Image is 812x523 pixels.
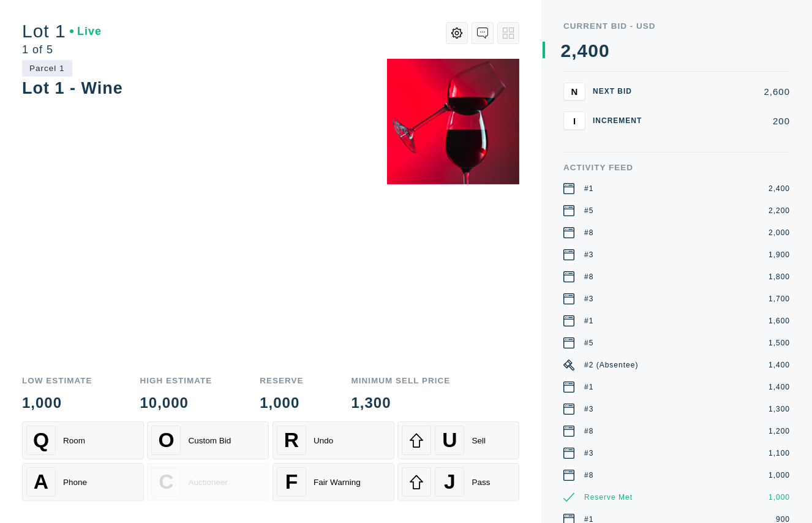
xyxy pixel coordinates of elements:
[584,249,593,260] div: #3
[284,429,299,452] span: R
[351,396,451,410] div: 1,300
[584,404,593,415] div: #3
[563,22,790,31] div: Current Bid - USD
[769,382,790,393] div: 1,400
[593,88,648,95] div: Next Bid
[577,42,588,60] div: 4
[140,396,212,410] div: 10,000
[444,470,456,494] span: J
[599,42,610,60] div: 0
[33,429,49,452] span: Q
[584,205,593,216] div: #5
[188,436,231,445] div: Custom Bid
[22,44,102,55] div: 1 of 5
[584,315,593,326] div: #1
[584,382,593,393] div: #1
[769,227,790,238] div: 2,000
[22,22,102,40] div: Lot 1
[584,359,638,371] div: #2 (Absentee)
[63,436,85,445] div: Room
[769,337,790,348] div: 1,500
[147,463,269,501] button: CAuctioneer
[70,26,102,37] div: Live
[769,249,790,260] div: 1,900
[22,396,92,410] div: 1,000
[584,470,593,481] div: #8
[769,448,790,459] div: 1,100
[314,436,333,445] div: Undo
[769,293,790,304] div: 1,700
[273,421,394,459] button: RUndo
[571,86,578,97] span: N
[593,117,648,124] div: Increment
[584,448,593,459] div: #3
[588,42,599,60] div: 0
[584,426,593,437] div: #8
[140,377,212,385] div: High Estimate
[584,271,593,282] div: #8
[188,478,228,487] div: Auctioneer
[22,79,123,97] div: Lot 1 - Wine
[260,377,303,385] div: Reserve
[655,87,790,96] div: 2,600
[397,421,519,459] button: USell
[561,42,572,60] div: 2
[22,463,144,501] button: APhone
[655,116,790,126] div: 200
[273,463,394,501] button: FFair Warning
[22,377,92,385] div: Low Estimate
[584,492,633,503] div: Reserve Met
[769,492,790,503] div: 1,000
[285,470,298,494] span: F
[573,116,576,126] span: I
[769,183,790,194] div: 2,400
[63,478,87,487] div: Phone
[22,421,144,459] button: QRoom
[769,426,790,437] div: 1,200
[769,404,790,415] div: 1,300
[351,377,451,385] div: Minimum Sell Price
[571,42,577,225] div: ,
[769,470,790,481] div: 1,000
[563,111,585,130] button: I
[769,271,790,282] div: 1,800
[34,470,48,494] span: A
[584,183,593,194] div: #1
[397,463,519,501] button: JPass
[584,293,593,304] div: #3
[442,429,457,452] span: U
[769,205,790,216] div: 2,200
[260,396,303,410] div: 1,000
[584,337,593,348] div: #5
[769,315,790,326] div: 1,600
[159,470,173,494] span: C
[563,164,790,172] div: Activity Feed
[147,421,269,459] button: OCustom Bid
[769,359,790,371] div: 1,400
[472,436,486,445] div: Sell
[158,429,174,452] span: O
[22,60,72,77] div: Parcel 1
[584,227,593,238] div: #8
[472,478,490,487] div: Pass
[314,478,361,487] div: Fair Warning
[563,83,585,101] button: N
